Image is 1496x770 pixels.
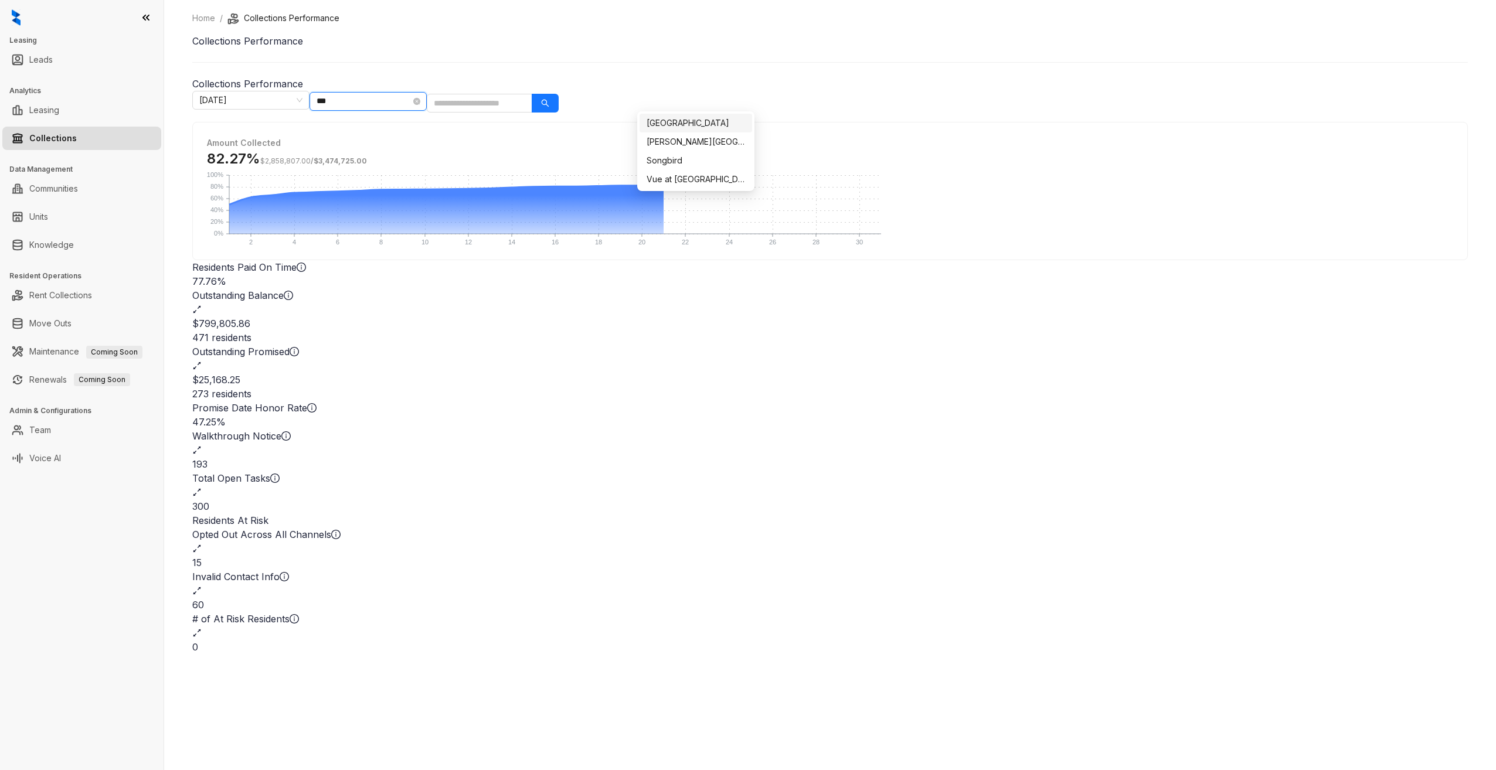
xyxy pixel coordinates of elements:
[638,239,645,246] text: 20
[281,431,291,441] span: info-circle
[9,271,164,281] h3: Resident Operations
[192,77,1468,91] h3: Collections Performance
[413,98,420,105] span: close-circle
[192,544,202,553] span: expand-alt
[2,368,161,391] li: Renewals
[297,263,306,272] span: info-circle
[220,12,223,25] li: /
[29,312,72,335] a: Move Outs
[192,586,202,595] span: expand-alt
[647,135,745,148] div: [PERSON_NAME][GEOGRAPHIC_DATA]
[192,345,1468,359] div: Outstanding Promised
[2,284,161,307] li: Rent Collections
[336,239,339,246] text: 6
[647,173,745,186] div: Vue at [GEOGRAPHIC_DATA]
[210,206,223,213] text: 40%
[192,628,202,638] span: expand-alt
[192,316,1468,331] h2: $799,805.86
[421,239,429,246] text: 10
[2,312,161,335] li: Move Outs
[541,99,549,107] span: search
[2,98,161,122] li: Leasing
[214,230,223,237] text: 0%
[86,346,142,359] span: Coming Soon
[74,373,130,386] span: Coming Soon
[29,233,74,257] a: Knowledge
[12,9,21,26] img: logo
[29,48,53,71] a: Leads
[2,418,161,442] li: Team
[227,12,339,25] li: Collections Performance
[769,239,776,246] text: 26
[552,239,559,246] text: 16
[379,239,383,246] text: 8
[192,387,1468,401] div: 273 residents
[192,457,1468,471] h2: 193
[29,368,130,391] a: RenewalsComing Soon
[2,447,161,470] li: Voice AI
[29,205,48,229] a: Units
[314,156,367,165] span: $3,474,725.00
[595,239,602,246] text: 18
[192,260,1468,274] div: Residents Paid On Time
[192,471,1468,485] div: Total Open Tasks
[640,132,752,151] div: Mason Park
[290,614,299,624] span: info-circle
[640,170,752,189] div: Vue at Sonoma Verde
[199,91,302,109] span: August 2025
[2,205,161,229] li: Units
[192,527,1468,541] div: Opted Out Across All Channels
[647,117,745,130] div: [GEOGRAPHIC_DATA]
[856,239,863,246] text: 30
[29,418,51,442] a: Team
[192,288,1468,302] div: Outstanding Balance
[9,164,164,175] h3: Data Management
[192,556,1468,570] h2: 15
[2,177,161,200] li: Communities
[210,183,223,190] text: 80%
[465,239,472,246] text: 12
[29,284,92,307] a: Rent Collections
[192,401,1468,415] div: Promise Date Honor Rate
[293,239,296,246] text: 4
[290,347,299,356] span: info-circle
[192,612,1468,626] div: # of At Risk Residents
[2,233,161,257] li: Knowledge
[29,447,61,470] a: Voice AI
[190,12,217,25] a: Home
[640,114,752,132] div: Madison Park
[647,154,745,167] div: Songbird
[682,239,689,246] text: 22
[640,151,752,170] div: Songbird
[508,239,515,246] text: 14
[192,331,1468,345] div: 471 residents
[192,305,202,314] span: expand-alt
[29,98,59,122] a: Leasing
[192,499,1468,513] h2: 300
[192,445,202,455] span: expand-alt
[192,488,202,497] span: expand-alt
[210,218,223,225] text: 20%
[29,127,77,150] a: Collections
[192,640,1468,654] h2: 0
[307,403,317,413] span: info-circle
[270,473,280,483] span: info-circle
[2,48,161,71] li: Leads
[331,530,341,539] span: info-circle
[9,35,164,46] h3: Leasing
[9,86,164,96] h3: Analytics
[192,34,1468,48] h1: Collections Performance
[192,415,1468,429] h2: 47.25%
[210,195,223,202] text: 60%
[812,239,820,246] text: 28
[192,598,1468,612] h2: 60
[192,373,1468,387] h2: $25,168.25
[284,291,293,300] span: info-circle
[249,239,253,246] text: 2
[280,572,289,581] span: info-circle
[2,340,161,363] li: Maintenance
[192,429,1468,443] div: Walkthrough Notice
[9,406,164,416] h3: Admin & Configurations
[192,570,1468,584] div: Invalid Contact Info
[207,171,223,178] text: 100%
